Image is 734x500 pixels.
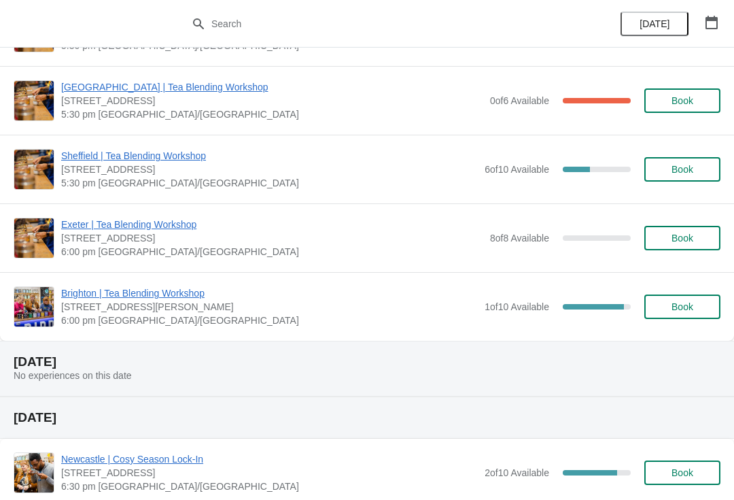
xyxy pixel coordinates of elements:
span: Book [671,164,693,175]
span: Book [671,301,693,312]
img: Brighton | Tea Blending Workshop | 41 Gardner Street, Brighton BN1 1UN | 6:00 pm Europe/London [14,287,54,327]
span: Book [671,467,693,478]
span: 5:30 pm [GEOGRAPHIC_DATA]/[GEOGRAPHIC_DATA] [61,176,478,190]
h2: [DATE] [14,411,720,424]
input: Search [211,12,550,36]
button: Book [644,157,720,182]
span: 5:30 pm [GEOGRAPHIC_DATA]/[GEOGRAPHIC_DATA] [61,107,483,121]
span: [GEOGRAPHIC_DATA] | Tea Blending Workshop [61,80,483,94]
span: No experiences on this date [14,370,132,381]
span: 6:00 pm [GEOGRAPHIC_DATA]/[GEOGRAPHIC_DATA] [61,314,478,327]
span: 2 of 10 Available [485,467,549,478]
span: 8 of 8 Available [490,233,549,244]
span: Book [671,95,693,106]
button: Book [644,88,720,113]
span: Exeter | Tea Blending Workshop [61,218,483,231]
span: [STREET_ADDRESS] [61,94,483,107]
h2: [DATE] [14,355,720,369]
button: Book [644,295,720,319]
span: Brighton | Tea Blending Workshop [61,286,478,300]
span: 1 of 10 Available [485,301,549,312]
img: London Covent Garden | Tea Blending Workshop | 11 Monmouth St, London, WC2H 9DA | 5:30 pm Europe/... [14,81,54,120]
span: [DATE] [640,18,669,29]
button: Book [644,226,720,250]
span: [STREET_ADDRESS] [61,163,478,176]
span: 6:30 pm [GEOGRAPHIC_DATA]/[GEOGRAPHIC_DATA] [61,480,478,493]
span: [STREET_ADDRESS] [61,231,483,245]
span: Newcastle | Cosy Season Lock-In [61,452,478,466]
span: 6:00 pm [GEOGRAPHIC_DATA]/[GEOGRAPHIC_DATA] [61,245,483,259]
img: Sheffield | Tea Blending Workshop | 76 - 78 Pinstone Street, Sheffield, S1 2HP | 5:30 pm Europe/L... [14,150,54,189]
span: Sheffield | Tea Blending Workshop [61,149,478,163]
img: Exeter | Tea Blending Workshop | 46 High Street, Exeter, EX4 3DJ | 6:00 pm Europe/London [14,218,54,258]
span: [STREET_ADDRESS][PERSON_NAME] [61,300,478,314]
span: Book [671,233,693,244]
button: [DATE] [621,12,688,36]
span: 0 of 6 Available [490,95,549,106]
span: [STREET_ADDRESS] [61,466,478,480]
span: 6 of 10 Available [485,164,549,175]
button: Book [644,461,720,485]
img: Newcastle | Cosy Season Lock-In | 123 Grainger Street, Newcastle upon Tyne NE1 5AE, UK | 6:30 pm ... [14,453,54,493]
